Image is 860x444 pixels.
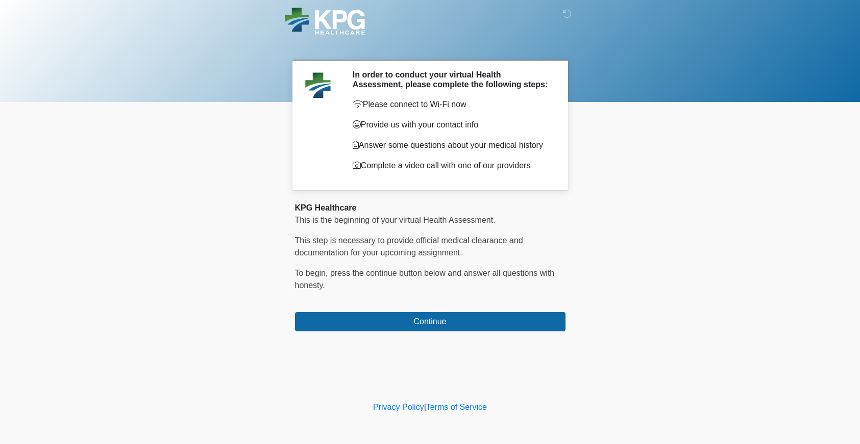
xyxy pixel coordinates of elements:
p: Complete a video call with one of our providers [353,160,550,172]
img: Agent Avatar [303,70,333,100]
button: Continue [295,312,566,331]
img: KPG Healthcare Logo [285,8,365,35]
span: To begin, ﻿﻿﻿﻿﻿﻿﻿﻿﻿﻿﻿﻿﻿﻿﻿﻿﻿press the continue button below and answer all questions with honesty. [295,269,555,290]
a: Privacy Policy [373,403,424,411]
span: This step is necessary to provide official medical clearance and documentation for your upcoming ... [295,236,523,257]
a: | [424,403,426,411]
p: Answer some questions about your medical history [353,139,550,151]
h1: ‎ ‎ ‎ [287,37,573,56]
span: This is the beginning of your virtual Health Assessment. [295,216,496,224]
h2: In order to conduct your virtual Health Assessment, please complete the following steps: [353,70,550,89]
a: Terms of Service [426,403,487,411]
div: KPG Healthcare [295,202,566,214]
p: Please connect to Wi-Fi now [353,98,550,111]
p: Provide us with your contact info [353,119,550,131]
